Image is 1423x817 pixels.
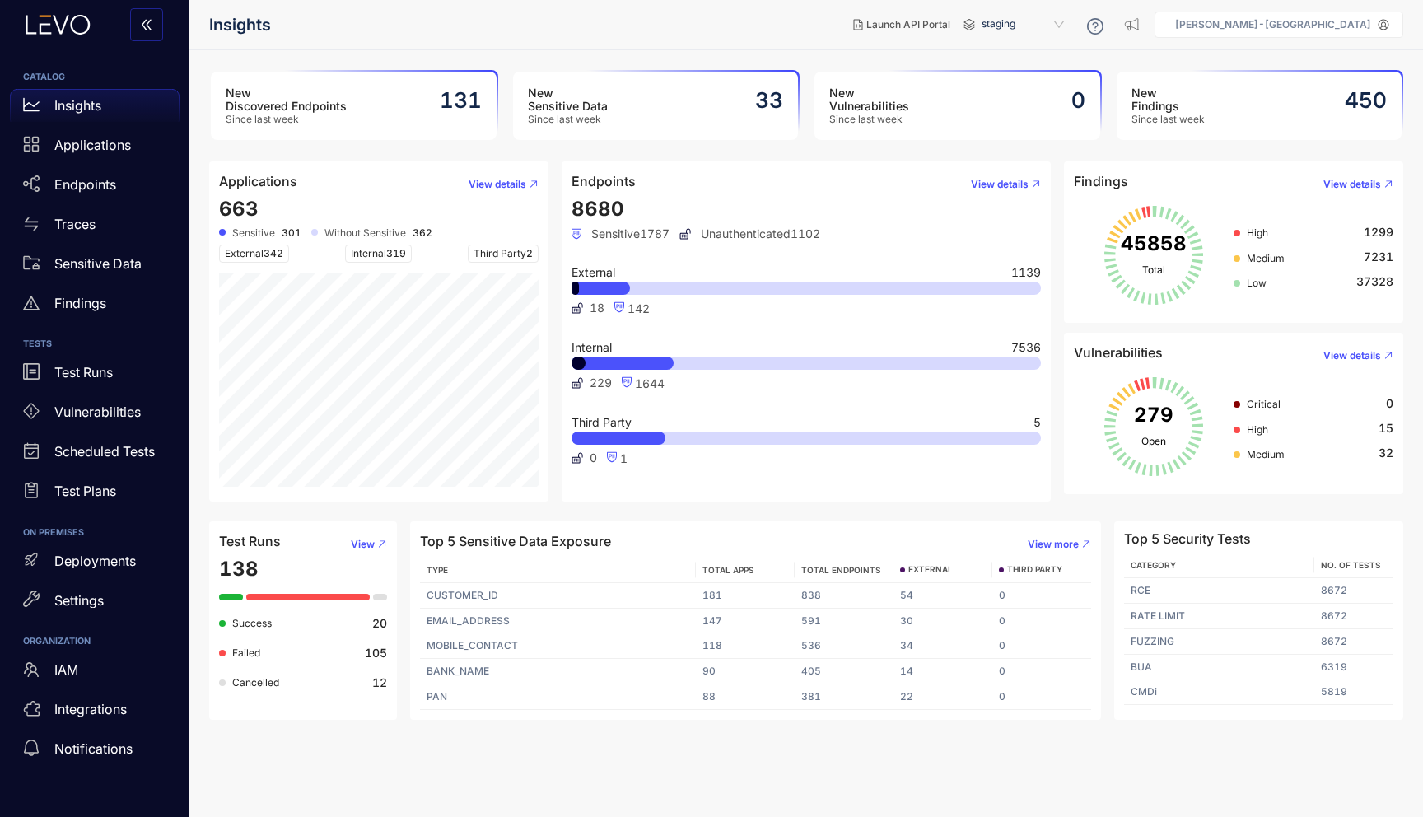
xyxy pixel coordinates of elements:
[1124,629,1313,655] td: FUZZING
[413,227,432,239] b: 362
[54,404,141,419] p: Vulnerabilities
[23,295,40,311] span: warning
[420,633,696,659] td: MOBILE_CONTACT
[1011,342,1041,353] span: 7536
[971,179,1029,190] span: View details
[1131,86,1205,113] h3: New Findings
[23,72,166,82] h6: CATALOG
[10,396,180,436] a: Vulnerabilities
[893,659,992,684] td: 14
[130,8,163,41] button: double-left
[992,633,1091,659] td: 0
[1323,179,1381,190] span: View details
[702,565,754,575] span: TOTAL APPS
[1175,19,1371,30] p: [PERSON_NAME]-[GEOGRAPHIC_DATA]
[1028,539,1079,550] span: View more
[1124,604,1313,629] td: RATE LIMIT
[696,659,795,684] td: 90
[795,684,893,710] td: 381
[1131,114,1205,125] span: Since last week
[528,86,608,113] h3: New Sensitive Data
[23,528,166,538] h6: ON PREMISES
[232,647,260,659] span: Failed
[10,128,180,168] a: Applications
[893,684,992,710] td: 22
[893,609,992,634] td: 30
[440,88,482,113] h2: 131
[1364,250,1393,264] span: 7231
[1310,171,1393,198] button: View details
[420,534,611,549] h4: Top 5 Sensitive Data Exposure
[455,171,539,198] button: View details
[572,267,615,278] span: External
[10,732,180,772] a: Notifications
[219,174,297,189] h4: Applications
[696,583,795,609] td: 181
[1379,446,1393,460] span: 32
[420,583,696,609] td: CUSTOMER_ID
[1379,422,1393,435] span: 15
[23,661,40,678] span: team
[282,227,301,239] b: 301
[209,16,271,35] span: Insights
[468,245,539,263] span: Third Party
[893,633,992,659] td: 34
[528,114,608,125] span: Since last week
[1131,560,1176,570] span: Category
[679,227,820,240] span: Unauthenticated 1102
[232,617,272,629] span: Success
[54,138,131,152] p: Applications
[590,376,612,390] span: 229
[840,12,963,38] button: Launch API Portal
[1074,174,1128,189] h4: Findings
[572,174,636,189] h4: Endpoints
[1314,578,1393,604] td: 8672
[1007,565,1062,575] span: THIRD PARTY
[226,86,347,113] h3: New Discovered Endpoints
[795,609,893,634] td: 591
[10,584,180,623] a: Settings
[982,12,1067,38] span: staging
[23,216,40,232] span: swap
[635,376,665,390] span: 1644
[696,684,795,710] td: 88
[54,217,96,231] p: Traces
[1033,417,1041,428] span: 5
[696,609,795,634] td: 147
[1345,88,1387,113] h2: 450
[10,89,180,128] a: Insights
[420,659,696,684] td: BANK_NAME
[1247,398,1281,410] span: Critical
[795,659,893,684] td: 405
[696,633,795,659] td: 118
[219,197,259,221] span: 663
[10,693,180,732] a: Integrations
[1314,655,1393,680] td: 6319
[1011,267,1041,278] span: 1139
[469,179,526,190] span: View details
[801,565,881,575] span: TOTAL ENDPOINTS
[1364,226,1393,239] span: 1299
[351,539,375,550] span: View
[54,296,106,310] p: Findings
[232,676,279,689] span: Cancelled
[1247,423,1268,436] span: High
[54,553,136,568] p: Deployments
[992,659,1091,684] td: 0
[1247,226,1268,239] span: High
[992,684,1091,710] td: 0
[590,301,604,315] span: 18
[620,451,628,465] span: 1
[54,702,127,717] p: Integrations
[10,168,180,208] a: Endpoints
[338,531,387,558] button: View
[1247,252,1285,264] span: Medium
[572,342,612,353] span: Internal
[420,609,696,634] td: EMAIL_ADDRESS
[23,637,166,647] h6: ORGANIZATION
[386,247,406,259] span: 319
[1015,531,1091,558] button: View more
[10,544,180,584] a: Deployments
[1124,655,1313,680] td: BUA
[324,227,406,239] span: Without Sensitive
